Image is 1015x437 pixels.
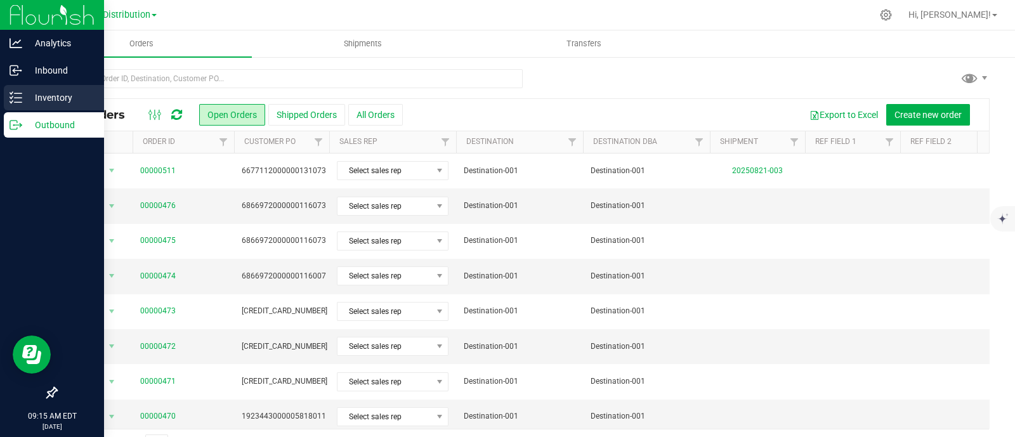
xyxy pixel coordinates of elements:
inline-svg: Inbound [10,64,22,77]
span: Hi, [PERSON_NAME]! [908,10,991,20]
span: 6866972000000116007 [242,270,326,282]
a: Shipment [720,137,758,146]
span: Destination-001 [464,270,575,282]
span: Select sales rep [337,408,432,426]
p: Analytics [22,36,98,51]
span: 1923443000005818011 [242,410,326,422]
span: Orders [112,38,171,49]
span: select [104,267,120,285]
span: Create new order [894,110,962,120]
p: 09:15 AM EDT [6,410,98,422]
a: 00000475 [140,235,176,247]
span: Destination-001 [464,235,575,247]
span: select [104,337,120,355]
a: Filter [689,131,710,153]
a: 00000476 [140,200,176,212]
a: Sales Rep [339,137,377,146]
button: Shipped Orders [268,104,345,126]
button: Export to Excel [801,104,886,126]
a: 00000471 [140,375,176,388]
span: Destination-001 [591,165,702,177]
a: Destination [466,137,514,146]
span: Select sales rep [337,373,432,391]
a: 00000474 [140,270,176,282]
span: Destination-001 [591,235,702,247]
span: Destination-001 [464,375,575,388]
a: Filter [308,131,329,153]
span: select [104,408,120,426]
span: Select sales rep [337,303,432,320]
inline-svg: Analytics [10,37,22,49]
a: Filter [974,131,995,153]
span: [CREDIT_CARD_NUMBER] [242,305,327,317]
span: Transfers [549,38,619,49]
button: Open Orders [199,104,265,126]
span: Shipments [327,38,399,49]
p: Inbound [22,63,98,78]
span: Destination-001 [591,270,702,282]
span: Destination-001 [464,410,575,422]
p: Inventory [22,90,98,105]
span: 6866972000000116073 [242,235,326,247]
a: Filter [879,131,900,153]
a: Filter [784,131,805,153]
span: Destination-001 [591,375,702,388]
a: Filter [562,131,583,153]
span: select [104,162,120,179]
a: Shipments [252,30,473,57]
a: 00000511 [140,165,176,177]
a: Ref Field 1 [815,137,856,146]
a: 00000472 [140,341,176,353]
span: select [104,232,120,250]
span: 6677112000000131073 [242,165,326,177]
input: Search Order ID, Destination, Customer PO... [56,69,523,88]
span: Select sales rep [337,337,432,355]
a: Order ID [143,137,175,146]
span: select [104,197,120,215]
a: Orders [30,30,252,57]
span: [CREDIT_CARD_NUMBER] [242,341,327,353]
span: select [104,373,120,391]
span: Destination-001 [591,410,702,422]
span: Destination-001 [464,305,575,317]
span: Select sales rep [337,232,432,250]
a: Customer PO [244,137,296,146]
button: Create new order [886,104,970,126]
a: 20250821-003 [732,166,783,175]
span: Destination-001 [464,200,575,212]
p: Outbound [22,117,98,133]
span: Destination-001 [464,165,575,177]
span: Distribution [103,10,150,20]
span: [CREDIT_CARD_NUMBER] [242,375,327,388]
span: Destination-001 [464,341,575,353]
a: 00000473 [140,305,176,317]
span: Select sales rep [337,197,432,215]
inline-svg: Inventory [10,91,22,104]
span: Select sales rep [337,267,432,285]
a: Filter [435,131,456,153]
span: 6866972000000116073 [242,200,326,212]
span: select [104,303,120,320]
a: Filter [213,131,234,153]
span: Select sales rep [337,162,432,179]
div: Manage settings [878,9,894,21]
a: 00000470 [140,410,176,422]
span: Destination-001 [591,305,702,317]
button: All Orders [348,104,403,126]
span: Destination-001 [591,200,702,212]
span: Destination-001 [591,341,702,353]
p: [DATE] [6,422,98,431]
a: Destination DBA [593,137,657,146]
inline-svg: Outbound [10,119,22,131]
iframe: Resource center [13,336,51,374]
a: Transfers [473,30,695,57]
a: Ref Field 2 [910,137,952,146]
